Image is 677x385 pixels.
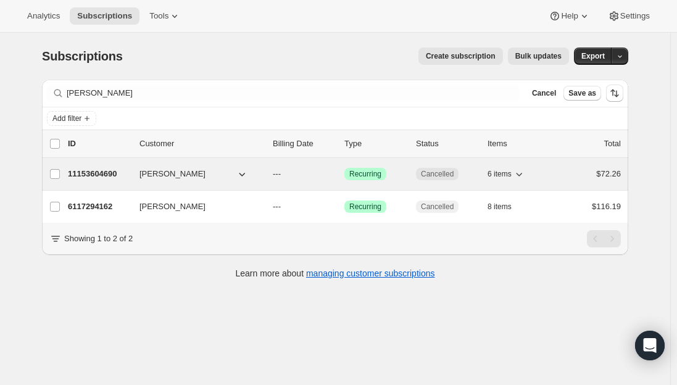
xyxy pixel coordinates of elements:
[20,7,67,25] button: Analytics
[574,48,612,65] button: Export
[488,165,525,183] button: 6 items
[600,7,657,25] button: Settings
[273,169,281,178] span: ---
[532,88,556,98] span: Cancel
[139,138,263,150] p: Customer
[418,48,503,65] button: Create subscription
[344,138,406,150] div: Type
[273,202,281,211] span: ---
[563,86,601,101] button: Save as
[132,164,255,184] button: [PERSON_NAME]
[139,201,206,213] span: [PERSON_NAME]
[64,233,133,245] p: Showing 1 to 2 of 2
[42,49,123,63] span: Subscriptions
[149,11,168,21] span: Tools
[568,88,596,98] span: Save as
[68,168,130,180] p: 11153604690
[68,138,621,150] div: IDCustomerBilling DateTypeStatusItemsTotal
[236,267,435,279] p: Learn more about
[52,114,81,123] span: Add filter
[416,138,478,150] p: Status
[421,169,454,179] span: Cancelled
[349,202,381,212] span: Recurring
[488,138,549,150] div: Items
[139,168,206,180] span: [PERSON_NAME]
[132,197,255,217] button: [PERSON_NAME]
[620,11,650,21] span: Settings
[67,85,520,102] input: Filter subscribers
[70,7,139,25] button: Subscriptions
[488,202,512,212] span: 8 items
[561,11,578,21] span: Help
[596,169,621,178] span: $72.26
[68,165,621,183] div: 11153604690[PERSON_NAME]---SuccessRecurringCancelled6 items$72.26
[527,86,561,101] button: Cancel
[426,51,496,61] span: Create subscription
[77,11,132,21] span: Subscriptions
[508,48,569,65] button: Bulk updates
[488,169,512,179] span: 6 items
[488,198,525,215] button: 8 items
[349,169,381,179] span: Recurring
[68,201,130,213] p: 6117294162
[68,198,621,215] div: 6117294162[PERSON_NAME]---SuccessRecurringCancelled8 items$116.19
[587,230,621,247] nav: Pagination
[635,331,665,360] div: Open Intercom Messenger
[421,202,454,212] span: Cancelled
[515,51,562,61] span: Bulk updates
[604,138,621,150] p: Total
[581,51,605,61] span: Export
[273,138,334,150] p: Billing Date
[592,202,621,211] span: $116.19
[142,7,188,25] button: Tools
[306,268,435,278] a: managing customer subscriptions
[541,7,597,25] button: Help
[68,138,130,150] p: ID
[606,85,623,102] button: Sort the results
[27,11,60,21] span: Analytics
[47,111,96,126] button: Add filter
